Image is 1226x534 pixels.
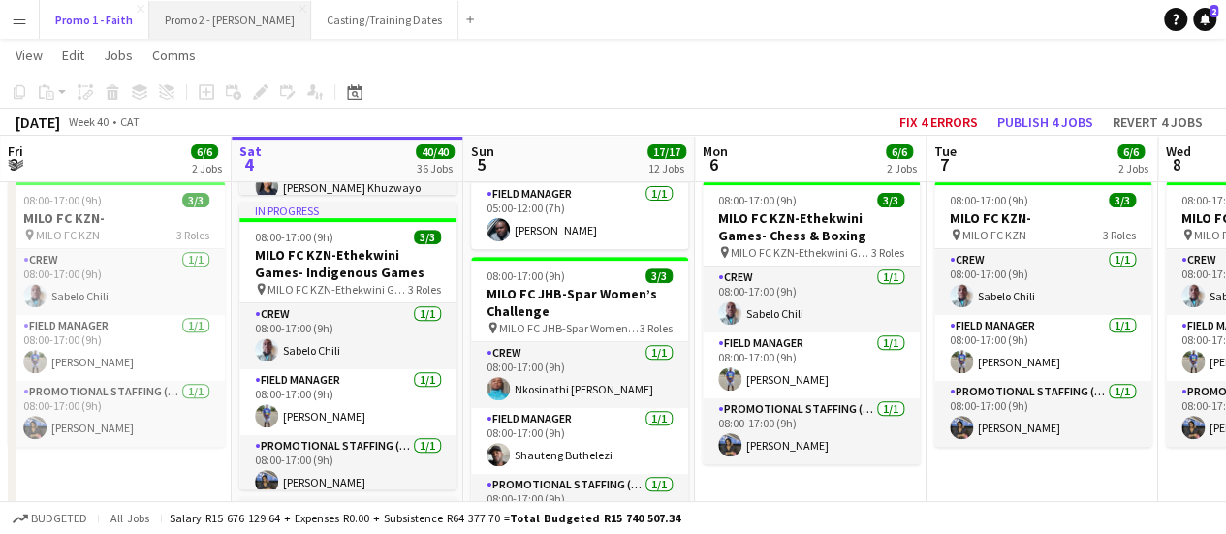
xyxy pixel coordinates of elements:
span: MILO FC KZN- [962,228,1030,242]
button: Promo 1 - Faith [40,1,149,39]
app-card-role: Field Manager1/108:00-17:00 (9h)[PERSON_NAME] [239,369,456,435]
app-card-role: Crew1/108:00-17:00 (9h)Sabelo Chili [8,249,225,315]
div: 2 Jobs [1118,161,1148,175]
div: In progress [239,497,456,513]
span: 2 [1210,5,1218,17]
div: 2 Jobs [887,161,917,175]
button: Promo 2 - [PERSON_NAME] [149,1,311,39]
span: 08:00-17:00 (9h) [487,268,565,283]
app-card-role: Promotional Staffing (Brand Ambassadors)1/108:00-17:00 (9h)[PERSON_NAME] [934,381,1151,447]
app-card-role: Promotional Staffing (Brand Ambassadors)1/108:00-17:00 (9h)[PERSON_NAME] [8,381,225,447]
app-card-role: Field Manager1/108:00-17:00 (9h)[PERSON_NAME] [8,315,225,381]
span: 3 Roles [1103,228,1136,242]
span: 3/3 [1109,193,1136,207]
h3: MILO FC KZN-Ethekwini Games- Indigenous Games [239,246,456,281]
app-job-card: 08:00-17:00 (9h)3/3MILO FC KZN- MILO FC KZN-3 RolesCrew1/108:00-17:00 (9h)Sabelo ChiliField Manag... [8,181,225,447]
app-card-role: Promotional Staffing (Brand Ambassadors)1/108:00-17:00 (9h)[PERSON_NAME] [703,398,920,464]
span: 3/3 [414,230,441,244]
span: 5 [468,153,494,175]
span: Total Budgeted R15 740 507.34 [510,511,680,525]
app-card-role: Field Manager1/108:00-17:00 (9h)Shauteng Buthelezi [471,408,688,474]
span: 4 [236,153,262,175]
div: CAT [120,114,140,129]
span: All jobs [107,511,153,525]
h3: MILO FC KZN- [934,209,1151,227]
a: 2 [1193,8,1216,31]
span: Fri [8,142,23,160]
span: Week 40 [64,114,112,129]
span: 8 [1163,153,1191,175]
span: View [16,47,43,64]
app-job-card: In progress08:00-17:00 (9h)3/3MILO FC KZN-Ethekwini Games- Indigenous Games MILO FC KZN-Ethekwini... [239,203,456,489]
app-card-role: Field Manager1/108:00-17:00 (9h)[PERSON_NAME] [934,315,1151,381]
span: Sat [239,142,262,160]
span: MILO FC JHB-Spar Women’s Challenge [499,321,640,335]
span: 08:00-17:00 (9h) [718,193,797,207]
span: 40/40 [416,144,455,159]
div: Salary R15 676 129.64 + Expenses R0.00 + Subsistence R64 377.70 = [170,511,680,525]
app-job-card: 08:00-17:00 (9h)3/3MILO FC KZN-Ethekwini Games- Chess & Boxing MILO FC KZN-Ethekwini Games- Chess... [703,181,920,464]
app-job-card: 08:00-17:00 (9h)3/3MILO FC KZN- MILO FC KZN-3 RolesCrew1/108:00-17:00 (9h)Sabelo ChiliField Manag... [934,181,1151,447]
span: 3/3 [877,193,904,207]
a: Jobs [96,43,141,68]
app-card-role: Field Manager1/108:00-17:00 (9h)[PERSON_NAME] [703,332,920,398]
span: Edit [62,47,84,64]
span: 3 Roles [408,282,441,297]
h3: MILO FC JHB-Spar Women’s Challenge [471,285,688,320]
span: MILO FC KZN- [36,228,104,242]
span: 08:00-17:00 (9h) [23,193,102,207]
span: Sun [471,142,494,160]
span: 6/6 [1117,144,1145,159]
div: 12 Jobs [648,161,685,175]
button: Publish 4 jobs [990,110,1101,135]
a: View [8,43,50,68]
app-card-role: Crew1/108:00-17:00 (9h)Nkosinathi [PERSON_NAME] [471,342,688,408]
span: 6/6 [191,144,218,159]
span: 3/3 [182,193,209,207]
span: Wed [1166,142,1191,160]
app-card-role: Promotional Staffing (Brand Ambassadors)1/108:00-17:00 (9h)[PERSON_NAME] [239,435,456,501]
app-card-role: Crew1/108:00-17:00 (9h)Sabelo Chili [934,249,1151,315]
div: In progress [239,203,456,218]
h3: MILO FC KZN-Ethekwini Games- Chess & Boxing [703,209,920,244]
span: 3 Roles [871,245,904,260]
span: Comms [152,47,196,64]
app-card-role: Crew1/108:00-17:00 (9h)Sabelo Chili [703,267,920,332]
span: 3 Roles [640,321,673,335]
span: 7 [931,153,957,175]
span: 3 Roles [176,228,209,242]
span: MILO FC KZN-Ethekwini Games- Chess & Boxing [731,245,871,260]
span: Mon [703,142,728,160]
span: 08:00-17:00 (9h) [950,193,1028,207]
span: Budgeted [31,512,87,525]
div: 2 Jobs [192,161,222,175]
span: 6/6 [886,144,913,159]
button: Budgeted [10,508,90,529]
app-card-role: Field Manager1/105:00-12:00 (7h)[PERSON_NAME] [471,183,688,249]
div: 36 Jobs [417,161,454,175]
a: Comms [144,43,204,68]
button: Casting/Training Dates [311,1,458,39]
button: Revert 4 jobs [1105,110,1210,135]
span: 3/3 [645,268,673,283]
span: 08:00-17:00 (9h) [255,230,333,244]
a: Edit [54,43,92,68]
div: [DATE] [16,112,60,132]
app-card-role: Crew1/108:00-17:00 (9h)Sabelo Chili [239,303,456,369]
span: MILO FC KZN-Ethekwini Games- Indigenous Games [267,282,408,297]
span: 3 [5,153,23,175]
span: 17/17 [647,144,686,159]
span: Jobs [104,47,133,64]
span: Tue [934,142,957,160]
span: 6 [700,153,728,175]
button: Fix 4 errors [892,110,986,135]
h3: MILO FC KZN- [8,209,225,227]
